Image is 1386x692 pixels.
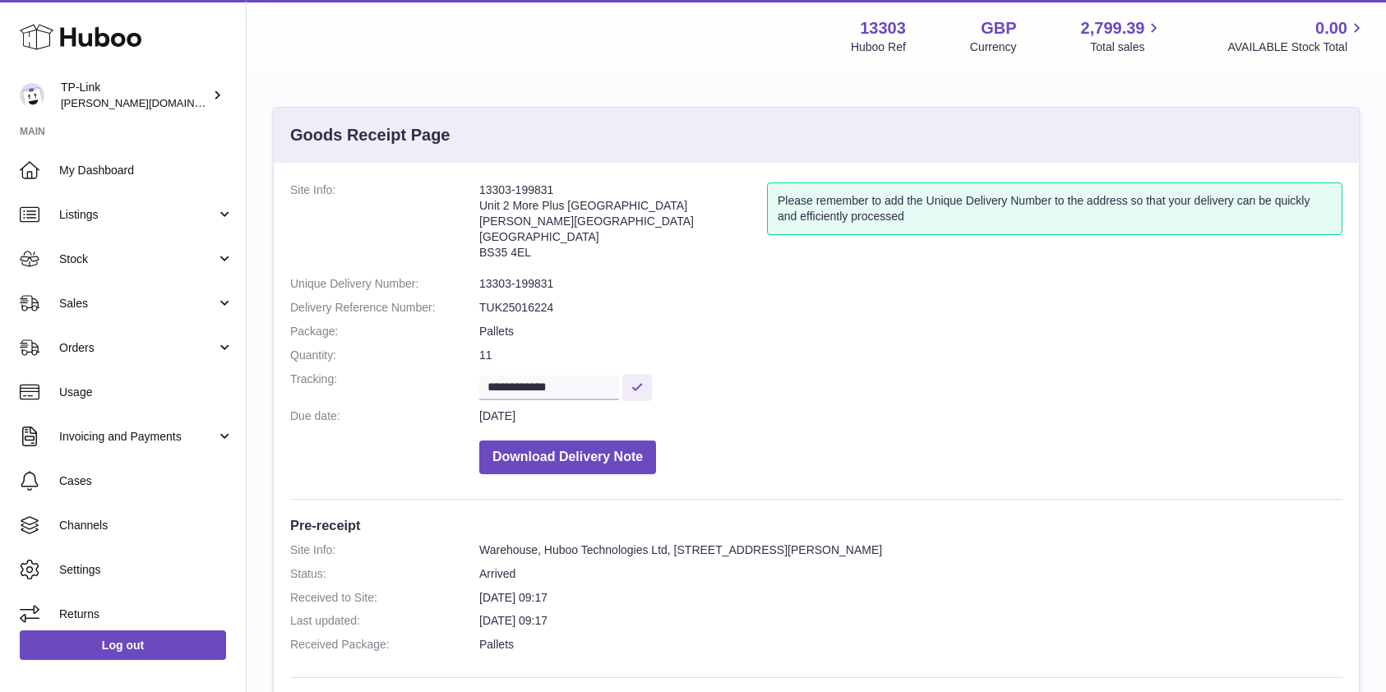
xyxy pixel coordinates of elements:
strong: GBP [981,17,1016,39]
span: 2,799.39 [1081,17,1145,39]
dt: Due date: [290,408,479,424]
div: Currency [970,39,1017,55]
img: susie.li@tp-link.com [20,83,44,108]
a: Log out [20,630,226,660]
a: 2,799.39 Total sales [1081,17,1164,55]
span: Channels [59,518,233,533]
dt: Last updated: [290,613,479,629]
span: Stock [59,251,216,267]
dd: [DATE] [479,408,1342,424]
span: Usage [59,385,233,400]
dt: Received to Site: [290,590,479,606]
dd: 13303-199831 [479,276,1342,292]
span: Invoicing and Payments [59,429,216,445]
span: AVAILABLE Stock Total [1227,39,1366,55]
dt: Site Info: [290,542,479,558]
dd: 11 [479,348,1342,363]
dd: Pallets [479,324,1342,339]
address: 13303-199831 Unit 2 More Plus [GEOGRAPHIC_DATA] [PERSON_NAME][GEOGRAPHIC_DATA] [GEOGRAPHIC_DATA] ... [479,182,767,268]
span: Returns [59,607,233,622]
dd: TUK25016224 [479,300,1342,316]
dt: Delivery Reference Number: [290,300,479,316]
dt: Unique Delivery Number: [290,276,479,292]
dd: [DATE] 09:17 [479,590,1342,606]
span: Orders [59,340,216,356]
dt: Site Info: [290,182,479,268]
dt: Package: [290,324,479,339]
button: Download Delivery Note [479,441,656,474]
span: Total sales [1090,39,1163,55]
div: Please remember to add the Unique Delivery Number to the address so that your delivery can be qui... [767,182,1342,235]
dt: Tracking: [290,371,479,400]
dd: Pallets [479,637,1342,653]
h3: Pre-receipt [290,516,1342,534]
dt: Received Package: [290,637,479,653]
span: Listings [59,207,216,223]
strong: 13303 [860,17,906,39]
span: 0.00 [1315,17,1347,39]
dd: Arrived [479,566,1342,582]
dt: Status: [290,566,479,582]
h3: Goods Receipt Page [290,124,450,146]
div: TP-Link [61,80,209,111]
span: My Dashboard [59,163,233,178]
span: Cases [59,473,233,489]
span: Sales [59,296,216,311]
dt: Quantity: [290,348,479,363]
dd: Warehouse, Huboo Technologies Ltd, [STREET_ADDRESS][PERSON_NAME] [479,542,1342,558]
dd: [DATE] 09:17 [479,613,1342,629]
span: Settings [59,562,233,578]
span: [PERSON_NAME][DOMAIN_NAME][EMAIL_ADDRESS][DOMAIN_NAME] [61,96,415,109]
a: 0.00 AVAILABLE Stock Total [1227,17,1366,55]
div: Huboo Ref [851,39,906,55]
